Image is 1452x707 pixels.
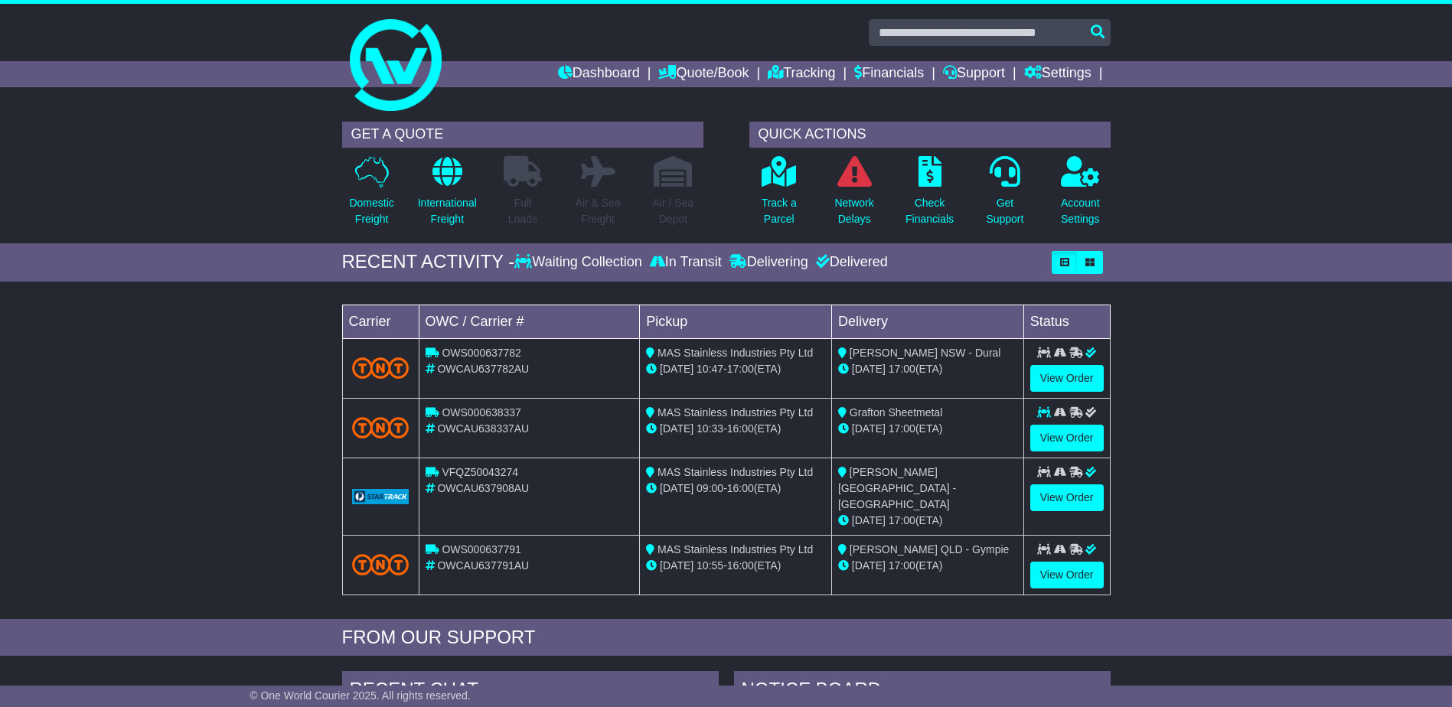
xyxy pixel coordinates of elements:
[1060,155,1101,236] a: AccountSettings
[852,514,886,526] span: [DATE]
[727,482,754,494] span: 16:00
[838,361,1017,377] div: (ETA)
[442,543,521,555] span: OWS000637791
[442,466,518,478] span: VFQZ50043274
[646,558,825,574] div: - (ETA)
[889,514,915,526] span: 17:00
[838,466,956,510] span: [PERSON_NAME] [GEOGRAPHIC_DATA] - [GEOGRAPHIC_DATA]
[726,254,812,271] div: Delivering
[640,305,832,338] td: Pickup
[852,422,886,435] span: [DATE]
[727,559,754,572] span: 16:00
[1030,425,1104,451] a: View Order
[352,489,409,504] img: GetCarrierServiceLogo
[905,195,954,227] p: Check Financials
[1061,195,1100,227] p: Account Settings
[889,422,915,435] span: 17:00
[812,254,888,271] div: Delivered
[657,466,813,478] span: MAS Stainless Industries Pty Ltd
[854,61,924,87] a: Financials
[1030,365,1104,392] a: View Order
[657,543,813,555] span: MAS Stainless Industries Pty Ltd
[852,559,886,572] span: [DATE]
[852,363,886,375] span: [DATE]
[437,482,529,494] span: OWCAU637908AU
[646,481,825,497] div: - (ETA)
[660,422,693,435] span: [DATE]
[352,357,409,378] img: TNT_Domestic.png
[653,195,694,227] p: Air / Sea Depot
[349,195,393,227] p: Domestic Freight
[831,305,1023,338] td: Delivery
[850,406,942,419] span: Grafton Sheetmetal
[697,363,723,375] span: 10:47
[442,406,521,419] span: OWS000638337
[250,689,471,702] span: © One World Courier 2025. All rights reserved.
[657,406,813,419] span: MAS Stainless Industries Pty Ltd
[660,363,693,375] span: [DATE]
[1024,61,1091,87] a: Settings
[986,195,1023,227] p: Get Support
[749,122,1111,148] div: QUICK ACTIONS
[504,195,542,227] p: Full Loads
[437,363,529,375] span: OWCAU637782AU
[352,554,409,575] img: TNT_Domestic.png
[850,543,1010,555] span: [PERSON_NAME] QLD - Gympie
[727,422,754,435] span: 16:00
[646,254,726,271] div: In Transit
[889,559,915,572] span: 17:00
[834,195,873,227] p: Network Delays
[417,155,478,236] a: InternationalFreight
[342,251,515,273] div: RECENT ACTIVITY -
[437,559,529,572] span: OWCAU637791AU
[1030,484,1104,511] a: View Order
[762,195,797,227] p: Track a Parcel
[660,482,693,494] span: [DATE]
[697,482,723,494] span: 09:00
[889,363,915,375] span: 17:00
[646,421,825,437] div: - (ETA)
[1030,562,1104,588] a: View Order
[727,363,754,375] span: 17:00
[834,155,874,236] a: NetworkDelays
[348,155,394,236] a: DomesticFreight
[697,422,723,435] span: 10:33
[576,195,621,227] p: Air & Sea Freight
[850,347,1001,359] span: [PERSON_NAME] NSW - Dural
[437,422,529,435] span: OWCAU638337AU
[838,421,1017,437] div: (ETA)
[838,558,1017,574] div: (ETA)
[646,361,825,377] div: - (ETA)
[342,627,1111,649] div: FROM OUR SUPPORT
[418,195,477,227] p: International Freight
[985,155,1024,236] a: GetSupport
[658,61,749,87] a: Quote/Book
[697,559,723,572] span: 10:55
[1023,305,1110,338] td: Status
[514,254,645,271] div: Waiting Collection
[838,513,1017,529] div: (ETA)
[342,122,703,148] div: GET A QUOTE
[657,347,813,359] span: MAS Stainless Industries Pty Ltd
[943,61,1005,87] a: Support
[761,155,798,236] a: Track aParcel
[352,417,409,438] img: TNT_Domestic.png
[660,559,693,572] span: [DATE]
[419,305,640,338] td: OWC / Carrier #
[768,61,835,87] a: Tracking
[342,305,419,338] td: Carrier
[442,347,521,359] span: OWS000637782
[905,155,954,236] a: CheckFinancials
[558,61,640,87] a: Dashboard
